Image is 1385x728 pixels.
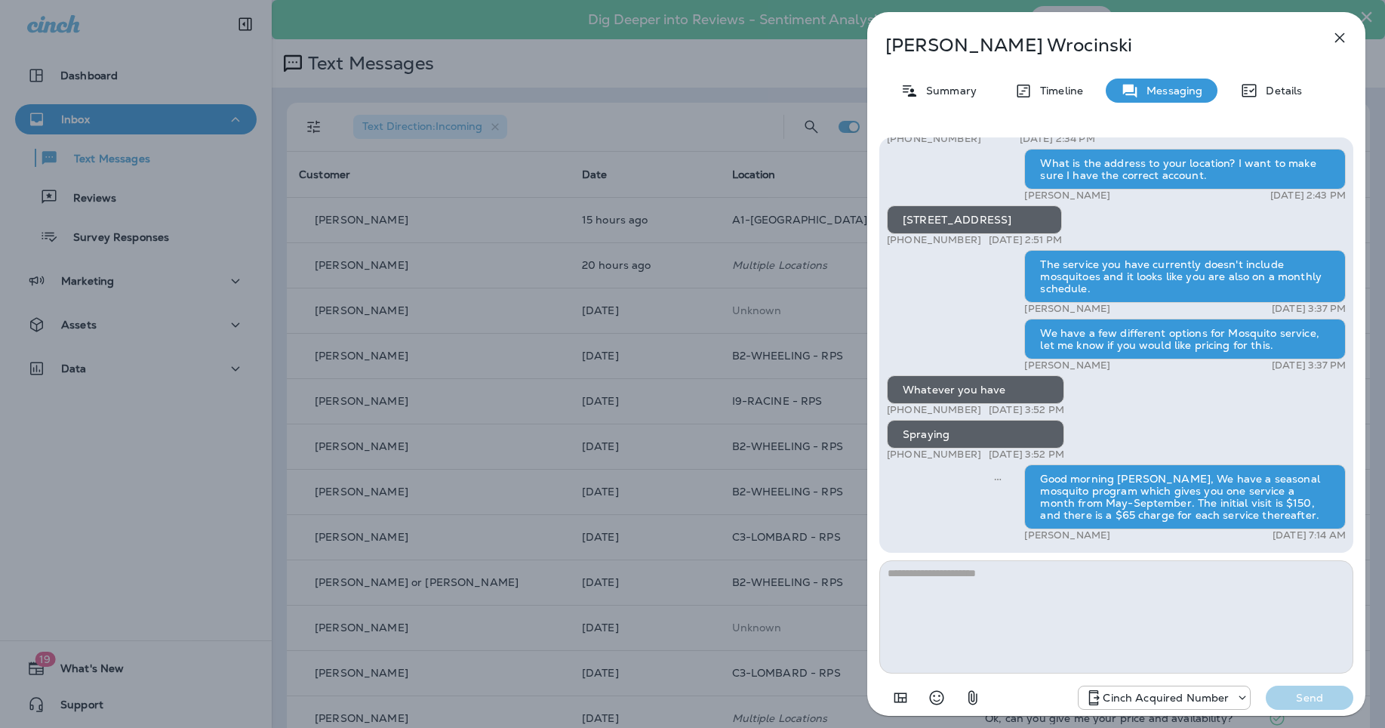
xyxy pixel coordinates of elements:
div: The service you have currently doesn't include mosquitoes and it looks like you are also on a mon... [1024,250,1346,303]
p: [DATE] 3:37 PM [1272,303,1346,315]
p: [DATE] 3:52 PM [989,449,1064,461]
p: Cinch Acquired Number [1103,692,1229,704]
p: [PERSON_NAME] [1024,190,1110,202]
p: [PERSON_NAME] [1024,303,1110,315]
p: [DATE] 3:37 PM [1272,359,1346,372]
p: [PHONE_NUMBER] [887,234,981,246]
button: Add in a premade template [885,683,916,713]
p: [PHONE_NUMBER] [887,404,981,416]
div: Good morning [PERSON_NAME], We have a seasonal mosquito program which gives you one service a mon... [1024,464,1346,529]
button: Select an emoji [922,683,952,713]
p: [DATE] 2:43 PM [1270,190,1346,202]
div: [STREET_ADDRESS] [887,205,1062,234]
p: [DATE] 3:52 PM [989,404,1064,416]
p: Summary [919,85,977,97]
div: We have a few different options for Mosquito service, let me know if you would like pricing for t... [1024,319,1346,359]
div: Whatever you have [887,375,1064,404]
p: Messaging [1139,85,1202,97]
div: What is the address to your location? I want to make sure I have the correct account. [1024,149,1346,190]
p: [PERSON_NAME] [1024,529,1110,541]
p: Timeline [1033,85,1083,97]
p: [DATE] 2:51 PM [989,234,1062,246]
span: Sent [994,471,1002,485]
p: [PHONE_NUMBER] [887,449,981,461]
div: +1 (224) 344-8646 [1079,689,1250,707]
p: [PERSON_NAME] Wrocinski [885,35,1297,56]
p: [PHONE_NUMBER] [887,133,981,145]
p: [PERSON_NAME] [1024,359,1110,372]
p: Details [1258,85,1302,97]
div: Spraying [887,420,1064,449]
p: [DATE] 7:14 AM [1273,529,1346,541]
p: [DATE] 2:34 PM [1020,133,1095,145]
